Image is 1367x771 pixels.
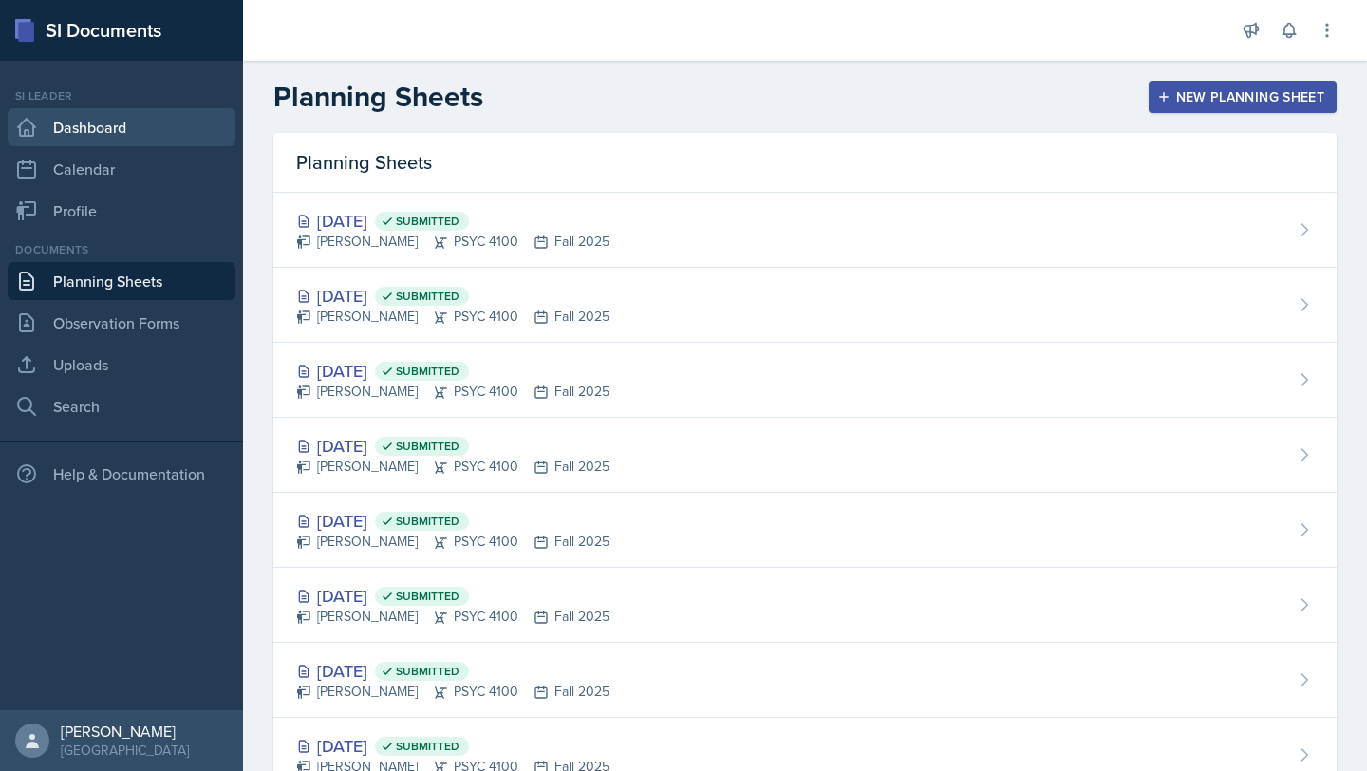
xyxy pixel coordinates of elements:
[8,192,235,230] a: Profile
[273,268,1337,343] a: [DATE] Submitted [PERSON_NAME]PSYC 4100Fall 2025
[396,739,459,754] span: Submitted
[296,208,609,234] div: [DATE]
[296,508,609,534] div: [DATE]
[8,241,235,258] div: Documents
[61,741,189,760] div: [GEOGRAPHIC_DATA]
[396,364,459,379] span: Submitted
[273,133,1337,193] div: Planning Sheets
[61,722,189,741] div: [PERSON_NAME]
[296,658,609,684] div: [DATE]
[296,457,609,477] div: [PERSON_NAME] PSYC 4100 Fall 2025
[8,150,235,188] a: Calendar
[296,283,609,309] div: [DATE]
[296,682,609,702] div: [PERSON_NAME] PSYC 4100 Fall 2025
[396,439,459,454] span: Submitted
[396,289,459,304] span: Submitted
[296,532,609,552] div: [PERSON_NAME] PSYC 4100 Fall 2025
[8,346,235,384] a: Uploads
[296,583,609,609] div: [DATE]
[8,87,235,104] div: Si leader
[296,358,609,384] div: [DATE]
[8,108,235,146] a: Dashboard
[396,214,459,229] span: Submitted
[8,455,235,493] div: Help & Documentation
[8,262,235,300] a: Planning Sheets
[273,80,483,114] h2: Planning Sheets
[296,307,609,327] div: [PERSON_NAME] PSYC 4100 Fall 2025
[296,733,609,759] div: [DATE]
[8,387,235,425] a: Search
[396,589,459,604] span: Submitted
[273,643,1337,718] a: [DATE] Submitted [PERSON_NAME]PSYC 4100Fall 2025
[273,418,1337,493] a: [DATE] Submitted [PERSON_NAME]PSYC 4100Fall 2025
[273,343,1337,418] a: [DATE] Submitted [PERSON_NAME]PSYC 4100Fall 2025
[273,193,1337,268] a: [DATE] Submitted [PERSON_NAME]PSYC 4100Fall 2025
[8,304,235,342] a: Observation Forms
[1161,89,1324,104] div: New Planning Sheet
[1149,81,1337,113] button: New Planning Sheet
[296,232,609,252] div: [PERSON_NAME] PSYC 4100 Fall 2025
[273,493,1337,568] a: [DATE] Submitted [PERSON_NAME]PSYC 4100Fall 2025
[296,433,609,459] div: [DATE]
[296,607,609,627] div: [PERSON_NAME] PSYC 4100 Fall 2025
[396,514,459,529] span: Submitted
[273,568,1337,643] a: [DATE] Submitted [PERSON_NAME]PSYC 4100Fall 2025
[396,664,459,679] span: Submitted
[296,382,609,402] div: [PERSON_NAME] PSYC 4100 Fall 2025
